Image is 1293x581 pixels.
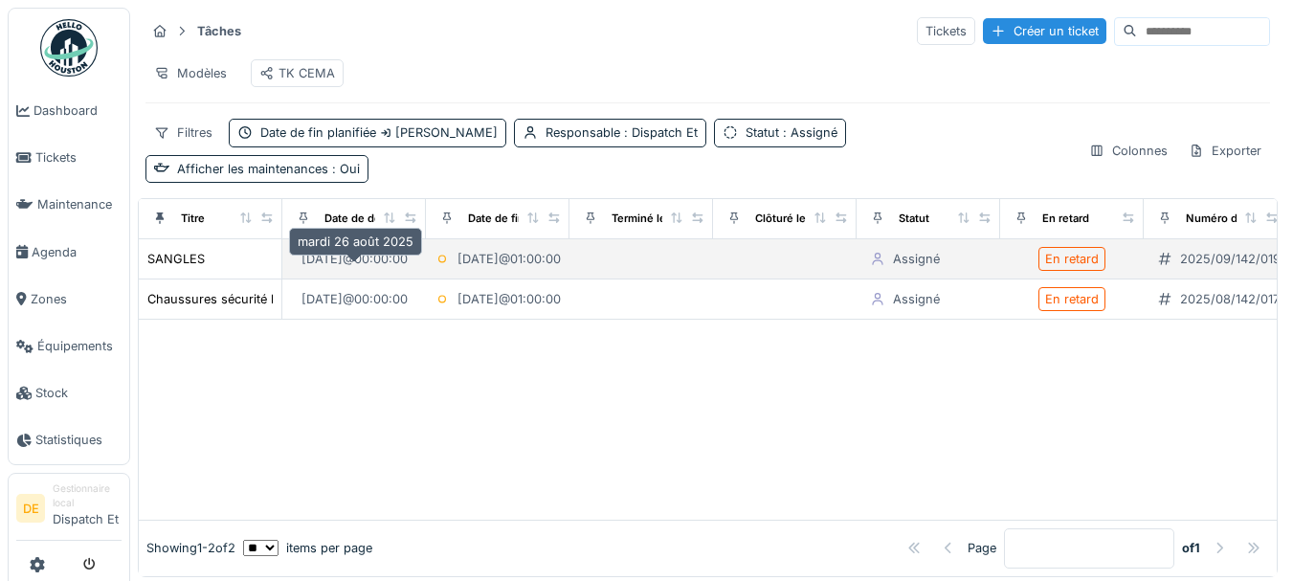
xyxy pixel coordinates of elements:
[468,211,572,227] div: Date de fin planifiée
[1042,211,1089,227] div: En retard
[147,250,205,268] div: SANGLES
[612,211,666,227] div: Terminé le
[147,290,322,308] div: Chaussures sécurité bloc cmr
[9,181,129,228] a: Maintenance
[53,481,122,537] li: Dispatch Et
[243,539,372,557] div: items per page
[145,119,221,146] div: Filtres
[31,290,122,308] span: Zones
[40,19,98,77] img: Badge_color-CXgf-gQk.svg
[1180,137,1270,165] div: Exporter
[917,17,975,45] div: Tickets
[755,211,806,227] div: Clôturé le
[189,22,249,40] strong: Tâches
[893,290,940,308] div: Assigné
[1045,250,1099,268] div: En retard
[899,211,929,227] div: Statut
[16,481,122,542] a: DE Gestionnaire localDispatch Et
[181,211,205,227] div: Titre
[546,123,698,142] div: Responsable
[1081,137,1176,165] div: Colonnes
[301,250,408,268] div: [DATE] @ 00:00:00
[746,123,837,142] div: Statut
[37,337,122,355] span: Équipements
[893,250,940,268] div: Assigné
[9,276,129,323] a: Zones
[9,229,129,276] a: Agenda
[301,290,408,308] div: [DATE] @ 00:00:00
[259,64,335,82] div: TK CEMA
[9,134,129,181] a: Tickets
[53,481,122,511] div: Gestionnaire local
[35,431,122,449] span: Statistiques
[620,125,698,140] span: : Dispatch Et
[16,494,45,523] li: DE
[968,539,996,557] div: Page
[289,228,422,256] div: mardi 26 août 2025
[1182,539,1200,557] strong: of 1
[33,101,122,120] span: Dashboard
[457,290,561,308] div: [DATE] @ 01:00:00
[324,211,446,227] div: Date de début planifiée
[779,125,837,140] span: : Assigné
[145,59,235,87] div: Modèles
[328,162,360,176] span: : Oui
[260,123,498,142] div: Date de fin planifiée
[1186,211,1277,227] div: Numéro de ticket
[177,160,360,178] div: Afficher les maintenances
[9,87,129,134] a: Dashboard
[9,323,129,369] a: Équipements
[1045,290,1099,308] div: En retard
[983,18,1106,44] div: Créer un ticket
[37,195,122,213] span: Maintenance
[457,250,561,268] div: [DATE] @ 01:00:00
[9,416,129,463] a: Statistiques
[35,384,122,402] span: Stock
[376,125,498,140] span: [PERSON_NAME]
[32,243,122,261] span: Agenda
[9,369,129,416] a: Stock
[35,148,122,167] span: Tickets
[146,539,235,557] div: Showing 1 - 2 of 2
